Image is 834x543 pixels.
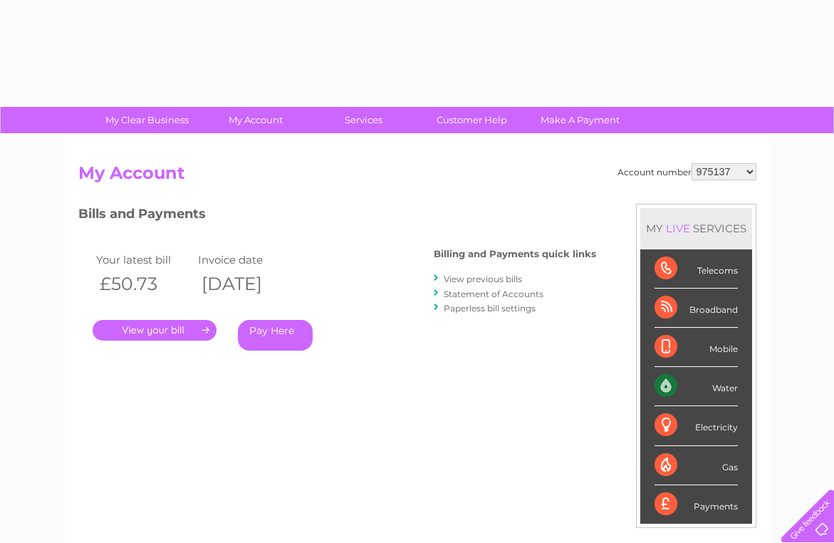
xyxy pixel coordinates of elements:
th: £50.73 [93,269,195,299]
a: Pay Here [238,320,313,351]
div: MY SERVICES [640,208,752,249]
a: My Clear Business [88,107,206,133]
div: Telecoms [655,249,738,289]
div: Mobile [655,328,738,367]
a: Make A Payment [521,107,639,133]
td: Invoice date [194,250,297,269]
a: Paperless bill settings [444,303,536,314]
a: Services [305,107,422,133]
a: View previous bills [444,274,522,284]
a: Statement of Accounts [444,289,543,299]
div: Payments [655,485,738,524]
a: . [93,320,217,341]
div: Gas [655,446,738,485]
div: LIVE [663,222,693,235]
div: Broadband [655,289,738,328]
h4: Billing and Payments quick links [434,249,596,259]
h2: My Account [78,163,756,190]
div: Water [655,367,738,406]
h3: Bills and Payments [78,204,596,229]
th: [DATE] [194,269,297,299]
div: Electricity [655,406,738,445]
a: Customer Help [413,107,531,133]
td: Your latest bill [93,250,195,269]
div: Account number [617,163,756,180]
a: My Account [197,107,314,133]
